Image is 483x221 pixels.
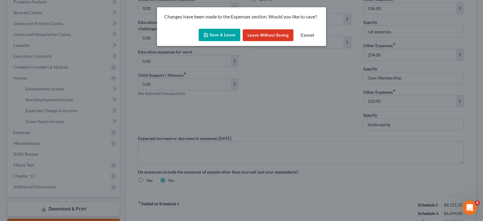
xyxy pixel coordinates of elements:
[164,13,319,20] p: Changes have been made to the Expenses section. Would you like to save?
[296,29,319,41] button: Cancel
[199,29,240,41] button: Save & Leave
[462,200,477,215] iframe: Intercom live chat
[475,200,480,205] span: 4
[243,29,293,41] button: Leave without Saving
